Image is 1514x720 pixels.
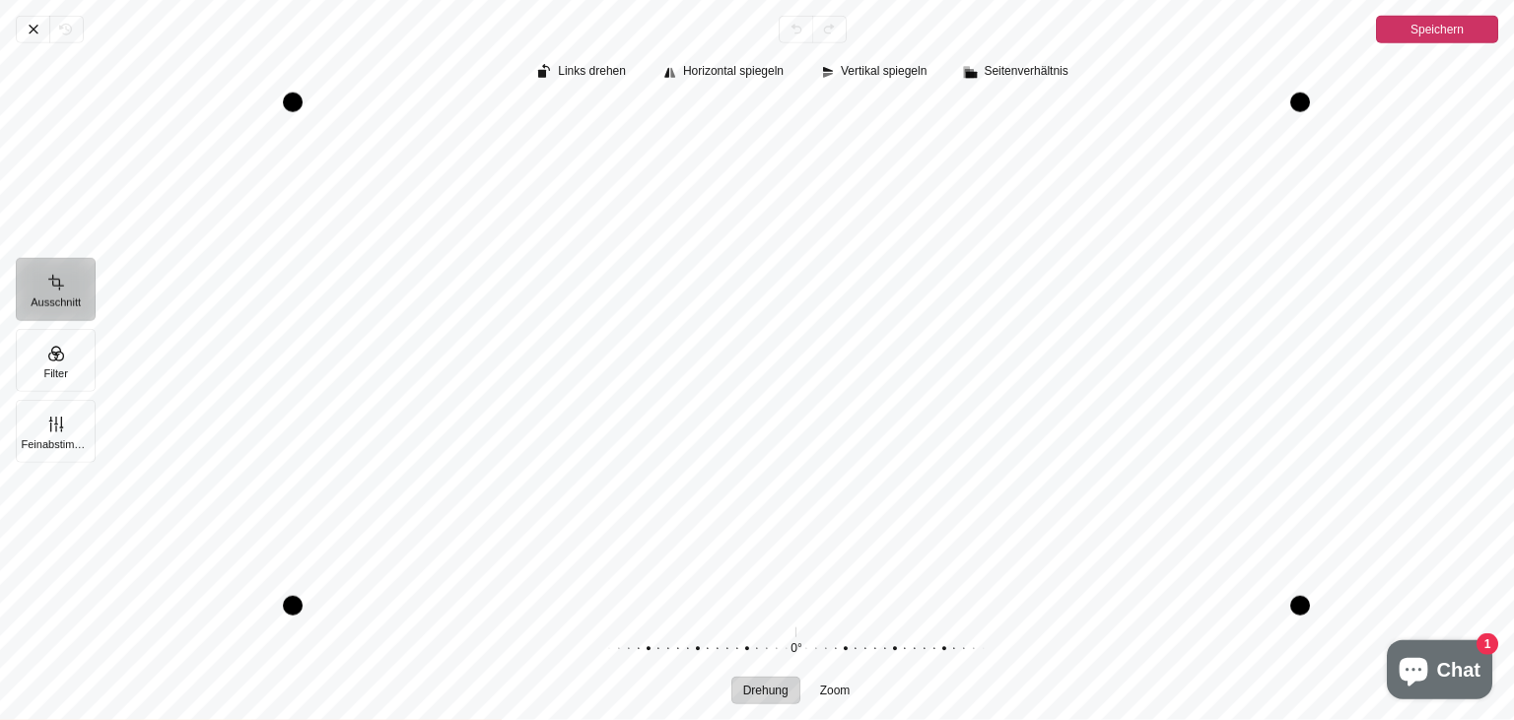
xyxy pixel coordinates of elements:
[1381,640,1498,704] inbox-online-store-chat: Onlineshop-Chat von Shopify
[820,685,851,696] span: Zoom
[954,59,1079,87] button: Seitenverhältnis
[841,65,927,78] span: Vertikal spiegeln
[293,93,1300,112] div: Drag top
[743,685,789,696] span: Drehung
[654,59,795,87] button: Horizontal spiegeln
[283,102,303,606] div: Drag left
[1411,18,1464,41] span: Speichern
[1290,102,1310,606] div: Drag right
[528,59,638,87] button: Links drehen
[811,59,938,87] button: Vertikal spiegeln
[683,65,784,78] span: Horizontal spiegeln
[558,65,626,78] span: Links drehen
[984,65,1067,78] span: Seitenverhältnis
[293,596,1300,616] div: Drag bottom
[1376,16,1498,43] button: Speichern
